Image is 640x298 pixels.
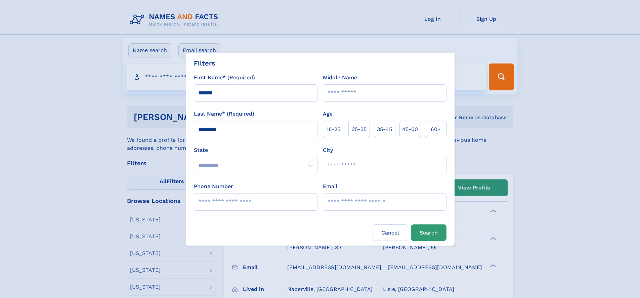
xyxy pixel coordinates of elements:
span: 45‑60 [402,125,418,133]
span: 25‑35 [352,125,367,133]
div: Filters [194,58,215,68]
span: 60+ [431,125,441,133]
label: First Name* (Required) [194,74,255,82]
label: State [194,146,317,154]
label: City [323,146,333,154]
span: 35‑45 [377,125,392,133]
label: Age [323,110,333,118]
label: Middle Name [323,74,357,82]
span: 18‑25 [327,125,340,133]
label: Cancel [373,224,408,241]
label: Last Name* (Required) [194,110,254,118]
button: Search [411,224,446,241]
label: Phone Number [194,182,233,190]
label: Email [323,182,337,190]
